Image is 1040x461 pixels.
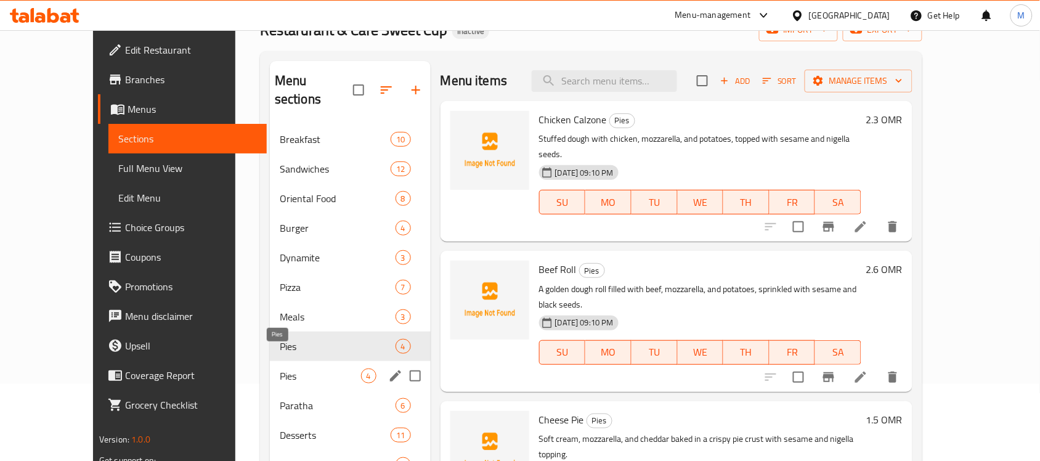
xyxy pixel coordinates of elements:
span: Cheese Pie [539,410,584,429]
button: delete [878,362,908,392]
span: SU [545,194,581,211]
span: 4 [396,222,410,234]
span: TU [636,343,673,361]
button: TU [632,190,678,214]
div: Pies [280,339,396,354]
p: Stuffed dough with chicken, mozzarella, and potatoes, topped with sesame and nigella seeds. [539,131,861,162]
button: TH [723,340,770,365]
button: SA [815,340,861,365]
span: Choice Groups [125,220,257,235]
span: 11 [391,430,410,441]
span: FR [774,194,811,211]
a: Coverage Report [98,361,267,390]
h6: 2.3 OMR [866,111,903,128]
span: 3 [396,311,410,323]
span: Chicken Calzone [539,110,607,129]
span: Burger [280,221,396,235]
span: Desserts [280,428,391,443]
span: Pies [580,264,604,278]
a: Full Menu View [108,153,267,183]
span: Edit Restaurant [125,43,257,57]
div: items [396,250,411,265]
span: Sort sections [372,75,401,105]
div: Paratha6 [270,391,431,420]
button: Branch-specific-item [814,212,843,242]
h6: 2.6 OMR [866,261,903,278]
div: Pizza7 [270,272,431,302]
span: Dynamite [280,250,396,265]
span: 3 [396,252,410,264]
span: [DATE] 09:10 PM [550,317,619,328]
span: import [769,22,828,38]
span: WE [683,343,719,361]
div: Pies4 [270,332,431,361]
button: Branch-specific-item [814,362,843,392]
a: Branches [98,65,267,94]
span: Add item [715,71,755,91]
span: Branches [125,72,257,87]
div: Pies [609,113,635,128]
button: MO [585,340,632,365]
span: WE [683,194,719,211]
span: Coupons [125,250,257,264]
div: items [391,161,410,176]
button: edit [386,367,405,385]
span: MO [590,194,627,211]
div: items [396,309,411,324]
span: Breakfast [280,132,391,147]
div: Inactive [452,24,489,39]
span: Select to update [786,364,811,390]
span: Oriental Food [280,191,396,206]
input: search [532,70,677,92]
h2: Menu items [441,71,508,90]
span: export [853,22,912,38]
span: TH [728,343,765,361]
h6: 1.5 OMR [866,411,903,428]
div: Burger4 [270,213,431,243]
a: Edit menu item [853,370,868,385]
span: Promotions [125,279,257,294]
button: delete [878,212,908,242]
button: Add [715,71,755,91]
span: SU [545,343,581,361]
div: Desserts11 [270,420,431,450]
div: items [396,221,411,235]
a: Edit menu item [853,219,868,234]
span: Pies [587,414,612,428]
span: 6 [396,400,410,412]
span: Meals [280,309,396,324]
button: Sort [760,71,800,91]
a: Upsell [98,331,267,361]
span: TH [728,194,765,211]
span: 4 [362,370,376,382]
a: Menu disclaimer [98,301,267,331]
span: FR [774,343,811,361]
h2: Menu sections [275,71,353,108]
span: TU [636,194,673,211]
span: Coverage Report [125,368,257,383]
div: Paratha [280,398,396,413]
button: SA [815,190,861,214]
a: Grocery Checklist [98,390,267,420]
div: items [396,398,411,413]
span: [DATE] 09:10 PM [550,167,619,179]
div: Sandwiches12 [270,154,431,184]
span: Sort [763,74,797,88]
div: Pies4edit [270,361,431,391]
a: Menus [98,94,267,124]
button: TU [632,340,678,365]
span: 1.0.0 [131,431,150,447]
span: 7 [396,282,410,293]
span: Select section [689,68,715,94]
button: WE [678,340,724,365]
span: Pizza [280,280,396,295]
span: Menu disclaimer [125,309,257,324]
div: items [396,191,411,206]
div: items [396,280,411,295]
div: items [361,369,376,383]
span: Inactive [452,26,489,36]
